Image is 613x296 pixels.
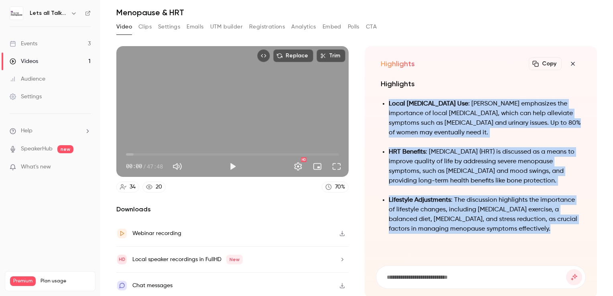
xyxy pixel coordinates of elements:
div: Videos [10,57,38,65]
button: Settings [158,20,180,33]
span: new [57,145,73,153]
div: Settings [10,93,42,101]
button: Embed video [257,49,270,62]
div: Audience [10,75,45,83]
button: Copy [529,57,562,70]
div: 70 % [335,183,345,191]
div: HD [301,157,306,162]
button: CTA [366,20,377,33]
button: UTM builder [210,20,243,33]
iframe: Noticeable Trigger [81,164,91,171]
span: What's new [21,163,51,171]
a: 70% [322,182,349,193]
button: Registrations [249,20,285,33]
strong: Local [MEDICAL_DATA] Use [389,101,468,107]
h2: Highlights [381,59,415,69]
button: Turn on miniplayer [309,158,325,174]
button: Full screen [329,158,345,174]
button: Clips [138,20,152,33]
div: 00:00 [126,162,163,170]
span: Plan usage [41,278,90,284]
a: 20 [142,182,166,193]
div: 20 [156,183,162,191]
h2: Downloads [116,205,349,214]
li: help-dropdown-opener [10,127,91,135]
button: Trim [317,49,345,62]
button: Replace [273,49,313,62]
span: 47:48 [147,162,163,170]
p: : [PERSON_NAME] emphasizes the importance of local [MEDICAL_DATA], which can help alleviate sympt... [389,99,581,138]
h2: Highlights [381,78,581,89]
p: : The discussion highlights the importance of lifestyle changes, including [MEDICAL_DATA] exercis... [389,195,581,234]
a: 34 [116,182,139,193]
p: : [MEDICAL_DATA] (HRT) is discussed as a means to improve quality of life by addressing severe me... [389,147,581,186]
span: 00:00 [126,162,142,170]
h1: Menopause & HRT [116,8,597,17]
button: Analytics [291,20,316,33]
button: Play [225,158,241,174]
button: Mute [169,158,185,174]
div: 34 [130,183,136,191]
div: Local speaker recordings in FullHD [132,255,243,264]
div: Chat messages [132,281,173,290]
button: Embed [323,20,341,33]
button: Settings [290,158,306,174]
strong: Lifestyle Adjustments [389,197,451,203]
strong: HRT Benefits [389,149,426,155]
button: Video [116,20,132,33]
span: New [226,255,243,264]
img: Lets all Talk Menopause LIVE [10,7,23,20]
span: / [143,162,146,170]
div: Events [10,40,37,48]
h6: Lets all Talk Menopause LIVE [30,9,67,17]
a: SpeakerHub [21,145,53,153]
span: Help [21,127,32,135]
button: Emails [187,20,203,33]
button: Polls [348,20,359,33]
span: Premium [10,276,36,286]
div: Webinar recording [132,229,181,238]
